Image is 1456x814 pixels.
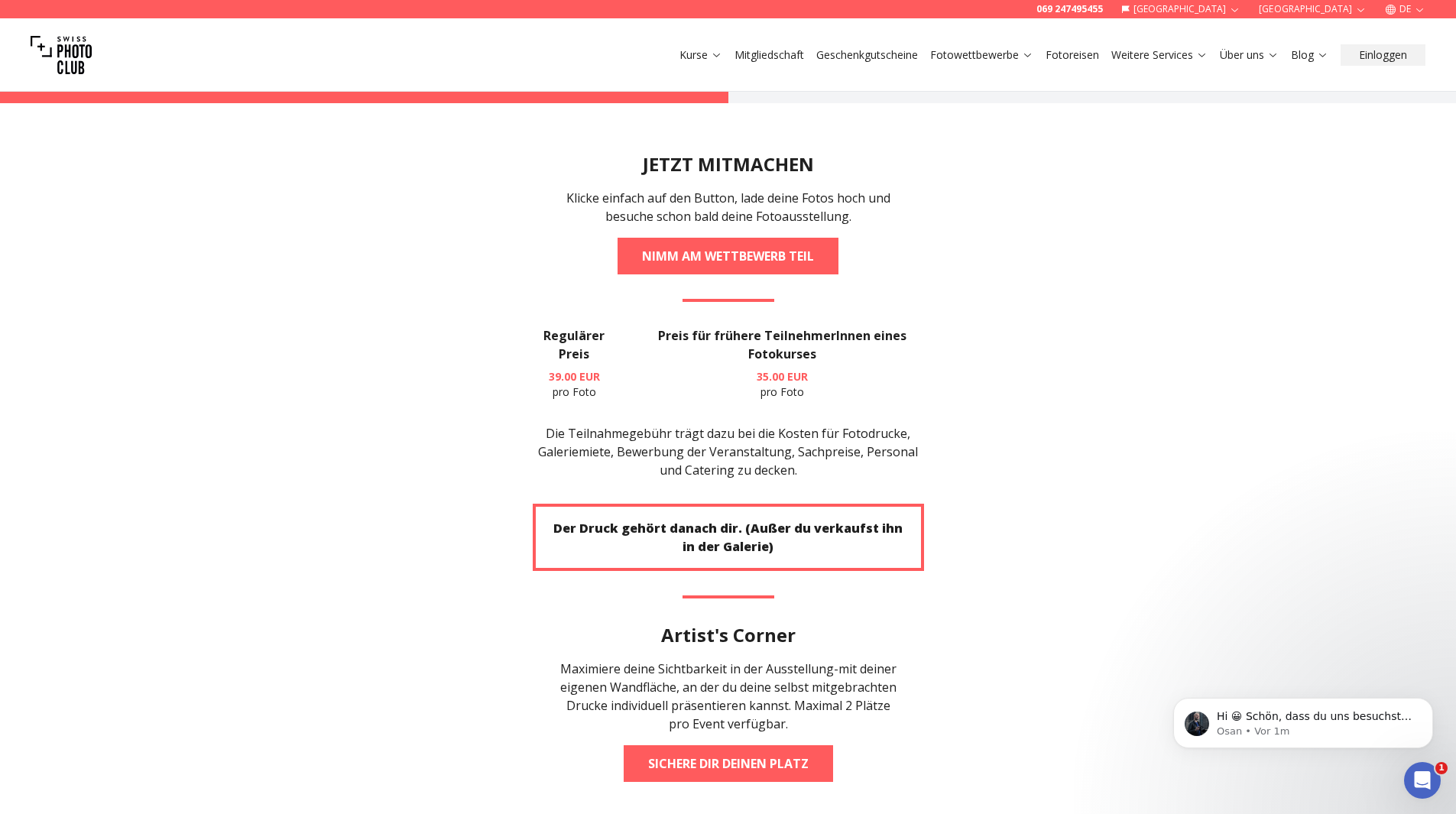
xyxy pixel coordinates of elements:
button: Fotoreisen [1039,44,1105,66]
button: Fotowettbewerbe [924,44,1039,66]
a: Weitere Services [1111,47,1208,63]
a: Kurse [679,47,722,63]
button: Über uns [1214,44,1285,66]
b: 35.00 EUR [757,369,808,384]
iframe: Intercom live chat [1404,762,1441,799]
span: 1 [1435,762,1448,774]
a: 069 247495455 [1036,3,1103,15]
h3: Regulärer Preis [533,326,617,363]
a: Über uns [1220,47,1279,63]
iframe: Intercom notifications Nachricht [1150,666,1456,773]
div: Maximiere deine Sichtbarkeit in der Ausstellung-mit deiner eigenen Wandfläche, an der du deine se... [557,660,900,733]
button: Kurse [673,44,728,66]
button: Weitere Services [1105,44,1214,66]
span: EUR [579,369,600,384]
p: pro Foto [640,369,923,400]
h2: JETZT MITMACHEN [643,152,814,177]
p: pro Foto [533,369,617,400]
a: Fotoreisen [1046,47,1099,63]
span: 39.00 [549,369,576,384]
a: Mitgliedschaft [734,47,804,63]
button: Geschenkgutscheine [810,44,924,66]
a: Blog [1291,47,1328,63]
a: Geschenkgutscheine [816,47,918,63]
a: Sichere dir deinen Platz [624,745,833,782]
a: NIMM AM WETTBEWERB TEIL [618,238,838,274]
button: Blog [1285,44,1334,66]
button: Einloggen [1341,44,1425,66]
p: Klicke einfach auf den Button, lade deine Fotos hoch und besuche schon bald deine Fotoausstellung. [557,189,900,225]
h2: Artist's Corner [661,623,796,647]
p: Die Teilnahmegebühr trägt dazu bei die Kosten für Fotodrucke, Galeriemiete, Bewerbung der Veranst... [533,424,924,479]
h3: Preis für frühere TeilnehmerInnen eines Fotokurses [640,326,923,363]
img: Swiss photo club [31,24,92,86]
button: Mitgliedschaft [728,44,810,66]
strong: Der Druck gehört danach dir. (Außer du verkaufst ihn in der Galerie) [553,520,903,555]
a: Fotowettbewerbe [930,47,1033,63]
